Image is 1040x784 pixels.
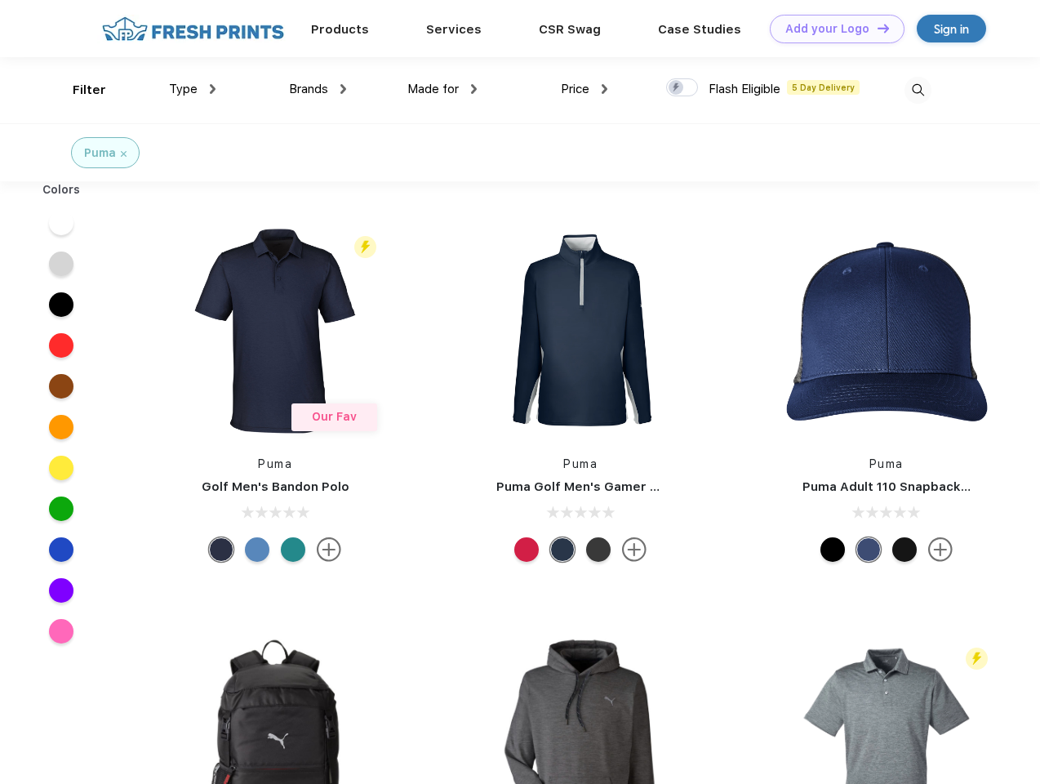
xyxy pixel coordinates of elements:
[709,82,780,96] span: Flash Eligible
[472,222,689,439] img: func=resize&h=266
[787,80,860,95] span: 5 Day Delivery
[281,537,305,562] div: Green Lagoon
[407,82,459,96] span: Made for
[471,84,477,94] img: dropdown.png
[917,15,986,42] a: Sign in
[602,84,607,94] img: dropdown.png
[289,82,328,96] span: Brands
[317,537,341,562] img: more.svg
[550,537,575,562] div: Navy Blazer
[496,479,754,494] a: Puma Golf Men's Gamer Golf Quarter-Zip
[904,77,931,104] img: desktop_search.svg
[210,84,216,94] img: dropdown.png
[426,22,482,37] a: Services
[97,15,289,43] img: fo%20logo%202.webp
[586,537,611,562] div: Puma Black
[340,84,346,94] img: dropdown.png
[84,145,116,162] div: Puma
[622,537,647,562] img: more.svg
[167,222,384,439] img: func=resize&h=266
[928,537,953,562] img: more.svg
[121,151,127,157] img: filter_cancel.svg
[30,181,93,198] div: Colors
[354,236,376,258] img: flash_active_toggle.svg
[966,648,988,670] img: flash_active_toggle.svg
[514,537,539,562] div: Ski Patrol
[820,537,845,562] div: Pma Blk Pma Blk
[892,537,917,562] div: Pma Blk with Pma Blk
[169,82,198,96] span: Type
[209,537,233,562] div: Navy Blazer
[312,410,357,423] span: Our Fav
[539,22,601,37] a: CSR Swag
[869,457,904,470] a: Puma
[245,537,269,562] div: Lake Blue
[563,457,598,470] a: Puma
[202,479,349,494] a: Golf Men's Bandon Polo
[785,22,869,36] div: Add your Logo
[311,22,369,37] a: Products
[561,82,589,96] span: Price
[856,537,881,562] div: Peacoat Qut Shd
[73,81,106,100] div: Filter
[934,20,969,38] div: Sign in
[878,24,889,33] img: DT
[778,222,995,439] img: func=resize&h=266
[258,457,292,470] a: Puma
